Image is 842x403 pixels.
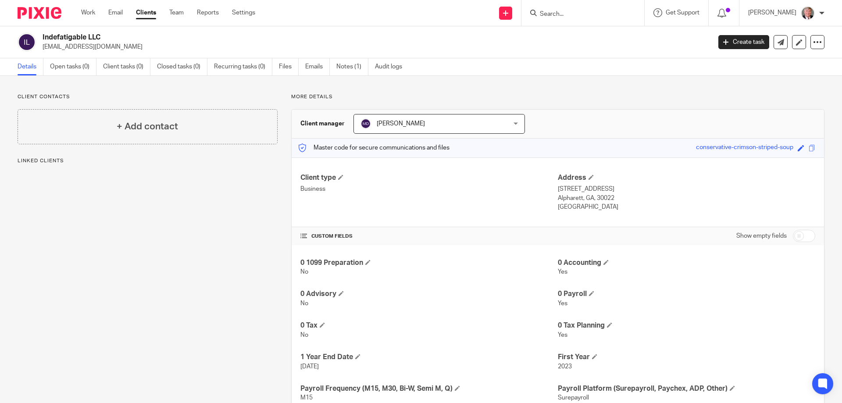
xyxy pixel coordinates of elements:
a: Audit logs [375,58,409,75]
h4: Address [558,173,815,182]
a: Client tasks (0) [103,58,150,75]
span: Surepayroll [558,395,589,401]
p: [GEOGRAPHIC_DATA] [558,203,815,211]
span: Yes [558,269,567,275]
a: Reports [197,8,219,17]
h4: 0 1099 Preparation [300,258,558,267]
a: Emails [305,58,330,75]
img: svg%3E [360,118,371,129]
a: Files [279,58,299,75]
img: svg%3E [18,33,36,51]
p: [STREET_ADDRESS] [558,185,815,193]
p: [EMAIL_ADDRESS][DOMAIN_NAME] [43,43,705,51]
h4: First Year [558,353,815,362]
a: Recurring tasks (0) [214,58,272,75]
span: No [300,332,308,338]
p: Client contacts [18,93,278,100]
h4: + Add contact [117,120,178,133]
h4: 0 Payroll [558,289,815,299]
a: Open tasks (0) [50,58,96,75]
h4: 0 Accounting [558,258,815,267]
p: Alpharett, GA, 30022 [558,194,815,203]
h4: Payroll Platform (Surepayroll, Paychex, ADP, Other) [558,384,815,393]
div: conservative-crimson-striped-soup [696,143,793,153]
p: Linked clients [18,157,278,164]
a: Notes (1) [336,58,368,75]
h2: Indefatigable LLC [43,33,573,42]
h4: 0 Tax [300,321,558,330]
h4: 1 Year End Date [300,353,558,362]
span: M15 [300,395,313,401]
h4: 0 Advisory [300,289,558,299]
p: Master code for secure communications and files [298,143,450,152]
h4: CUSTOM FIELDS [300,233,558,240]
span: No [300,269,308,275]
span: Get Support [666,10,699,16]
span: [PERSON_NAME] [377,121,425,127]
span: [DATE] [300,364,319,370]
p: More details [291,93,824,100]
img: cd2011-crop.jpg [801,6,815,20]
input: Search [539,11,618,18]
label: Show empty fields [736,232,787,240]
a: Details [18,58,43,75]
a: Settings [232,8,255,17]
p: Business [300,185,558,193]
h4: 0 Tax Planning [558,321,815,330]
span: Yes [558,300,567,307]
h4: Payroll Frequency (M15, M30, Bi-W, Semi M, Q) [300,384,558,393]
span: 2023 [558,364,572,370]
span: No [300,300,308,307]
a: Work [81,8,95,17]
a: Team [169,8,184,17]
h3: Client manager [300,119,345,128]
p: [PERSON_NAME] [748,8,796,17]
a: Create task [718,35,769,49]
img: Pixie [18,7,61,19]
a: Clients [136,8,156,17]
a: Closed tasks (0) [157,58,207,75]
a: Email [108,8,123,17]
h4: Client type [300,173,558,182]
span: Yes [558,332,567,338]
